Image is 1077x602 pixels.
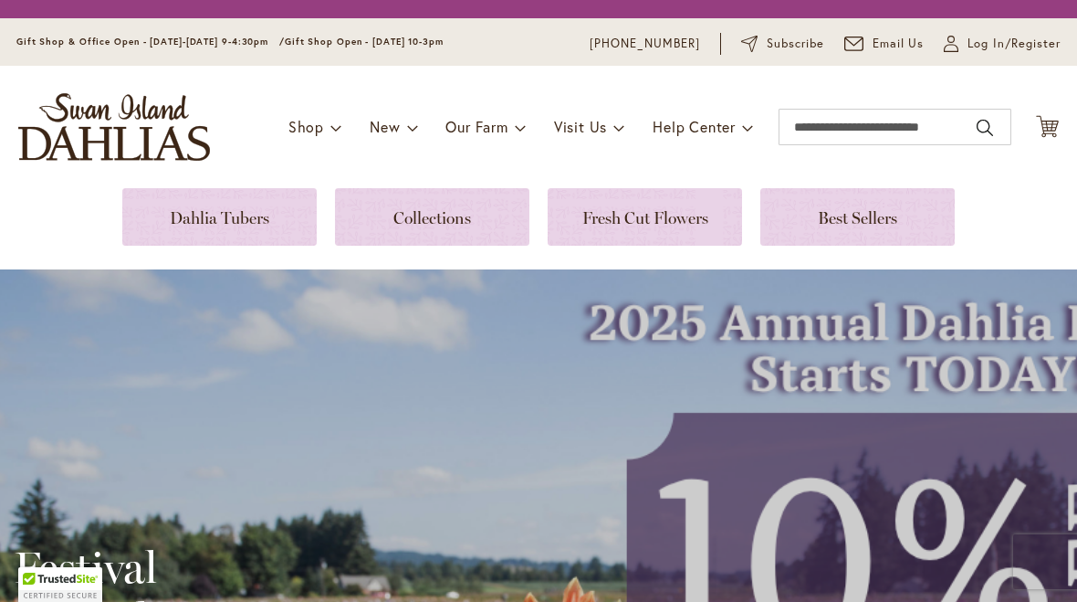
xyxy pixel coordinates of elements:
[741,35,824,53] a: Subscribe
[288,117,324,136] span: Shop
[944,35,1061,53] a: Log In/Register
[370,117,400,136] span: New
[767,35,824,53] span: Subscribe
[554,117,607,136] span: Visit Us
[653,117,736,136] span: Help Center
[445,117,507,136] span: Our Farm
[18,93,210,161] a: store logo
[590,35,700,53] a: [PHONE_NUMBER]
[967,35,1061,53] span: Log In/Register
[16,36,285,48] span: Gift Shop & Office Open - [DATE]-[DATE] 9-4:30pm /
[285,36,444,48] span: Gift Shop Open - [DATE] 10-3pm
[977,113,993,143] button: Search
[844,35,925,53] a: Email Us
[873,35,925,53] span: Email Us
